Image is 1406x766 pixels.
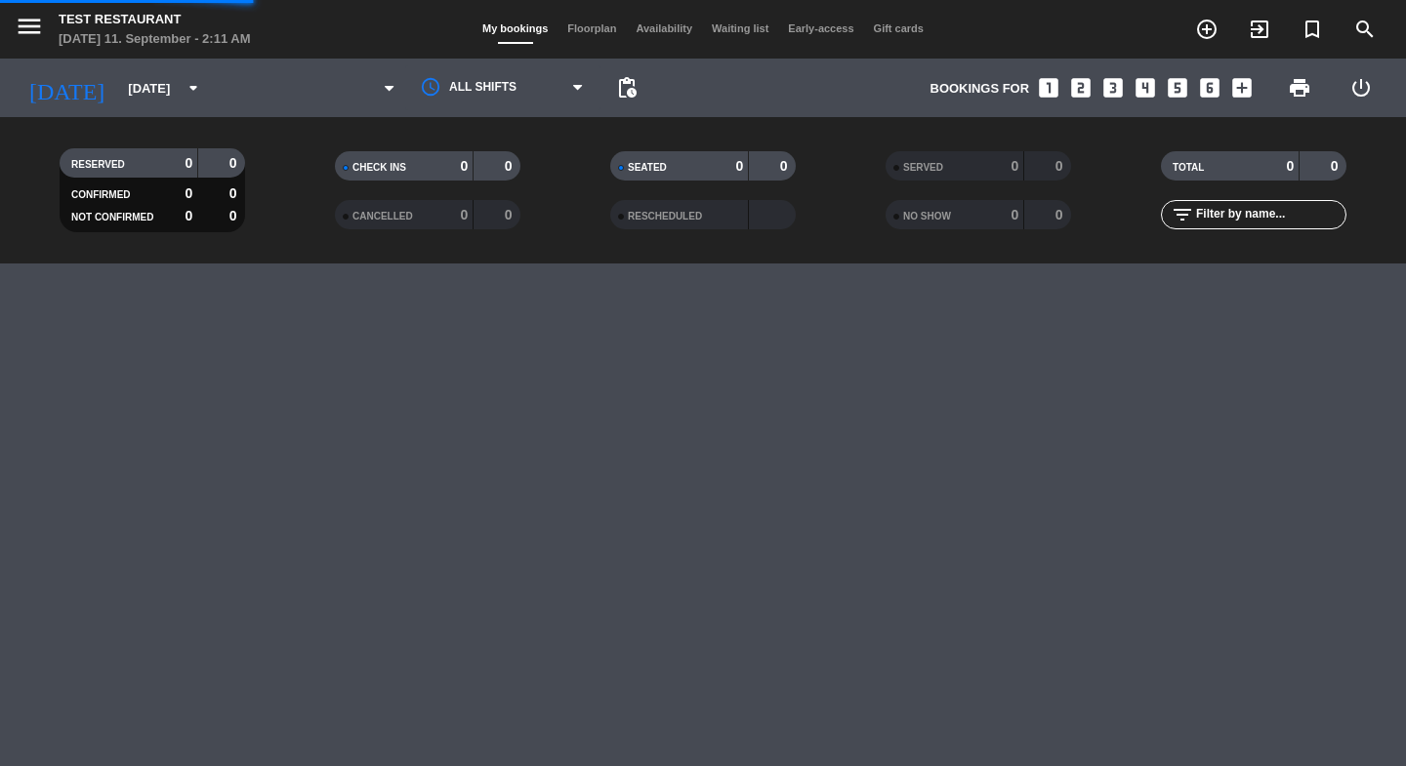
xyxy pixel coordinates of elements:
span: CANCELLED [352,211,413,222]
div: Test Restaurant [59,10,251,29]
strong: 0 [1286,158,1294,174]
span: Bookings for [930,81,1029,96]
span: NO SHOW [903,211,951,222]
span: pending_actions [615,76,639,100]
strong: 0 [1055,158,1066,174]
span: SERVED [903,162,943,173]
i: arrow_drop_down [182,76,205,100]
strong: 0 [185,185,192,201]
strong: 0 [229,155,240,171]
span: RESERVED [71,159,125,170]
div: [DATE] 11. September - 2:11 AM [59,29,251,49]
span: Early-access [778,22,863,34]
span: SEATED [628,162,667,173]
span: Availability [626,22,702,34]
span: Gift cards [864,22,933,34]
input: Filter by name... [1194,204,1345,225]
i: looks_one [1036,75,1061,101]
strong: 0 [735,158,743,174]
i: turned_in_not [1301,18,1324,41]
strong: 0 [229,185,240,201]
i: looks_5 [1165,75,1190,101]
i: looks_4 [1133,75,1158,101]
span: Floorplan [558,22,626,34]
span: RESCHEDULED [628,211,702,222]
i: power_settings_new [1349,76,1373,100]
button: menu [15,12,44,47]
i: [DATE] [15,66,118,109]
i: looks_two [1068,75,1094,101]
i: looks_3 [1100,75,1126,101]
i: add_box [1229,75,1255,101]
i: menu [15,12,44,41]
span: print [1288,76,1311,100]
i: exit_to_app [1248,18,1271,41]
strong: 0 [1011,158,1018,174]
span: Waiting list [702,22,778,34]
strong: 0 [460,158,468,174]
strong: 0 [505,158,516,174]
strong: 0 [229,208,240,223]
strong: 0 [1055,207,1066,222]
span: TOTAL [1173,162,1204,173]
span: CONFIRMED [71,189,131,200]
div: LOG OUT [1330,59,1391,117]
strong: 0 [460,207,468,222]
span: NOT CONFIRMED [71,212,153,222]
i: search [1353,18,1377,41]
strong: 0 [1331,158,1342,174]
strong: 0 [1011,207,1018,222]
strong: 0 [780,158,791,174]
i: filter_list [1171,203,1194,226]
strong: 0 [505,207,516,222]
span: CHECK INS [352,162,406,173]
span: My bookings [473,22,558,34]
strong: 0 [185,208,192,223]
strong: 0 [185,155,192,171]
i: add_circle_outline [1195,18,1219,41]
i: looks_6 [1197,75,1222,101]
